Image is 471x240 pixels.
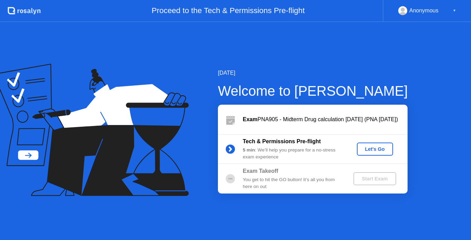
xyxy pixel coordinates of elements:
[357,143,393,156] button: Let's Go
[243,147,342,161] div: : We’ll help you prepare for a no-stress exam experience
[243,116,258,122] b: Exam
[243,115,408,124] div: PNA905 - Midterm Drug calculation [DATE] (PNA [DATE])
[218,69,408,77] div: [DATE]
[409,6,439,15] div: Anonymous
[218,81,408,101] div: Welcome to [PERSON_NAME]
[243,147,255,153] b: 5 min
[356,176,393,181] div: Start Exam
[353,172,396,185] button: Start Exam
[360,146,390,152] div: Let's Go
[243,168,278,174] b: Exam Takeoff
[453,6,456,15] div: ▼
[243,138,321,144] b: Tech & Permissions Pre-flight
[243,176,342,190] div: You get to hit the GO button! It’s all you from here on out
